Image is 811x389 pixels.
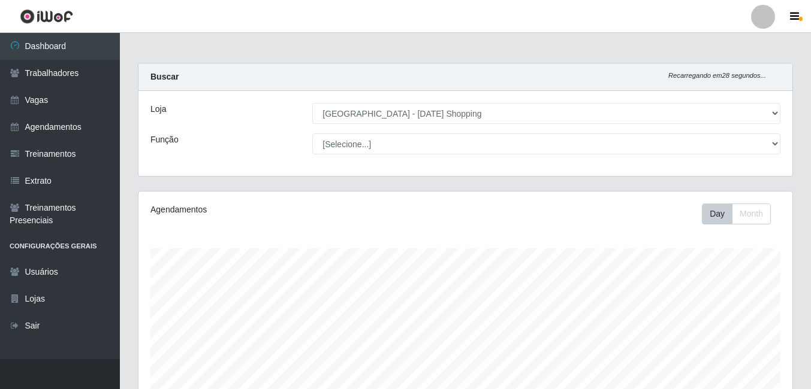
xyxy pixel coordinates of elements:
[702,203,732,224] button: Day
[150,72,179,81] strong: Buscar
[150,203,402,216] div: Agendamentos
[702,203,780,224] div: Toolbar with button groups
[20,9,73,24] img: CoreUI Logo
[732,203,771,224] button: Month
[668,72,766,79] i: Recarregando em 28 segundos...
[702,203,771,224] div: First group
[150,103,166,116] label: Loja
[150,133,179,146] label: Função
